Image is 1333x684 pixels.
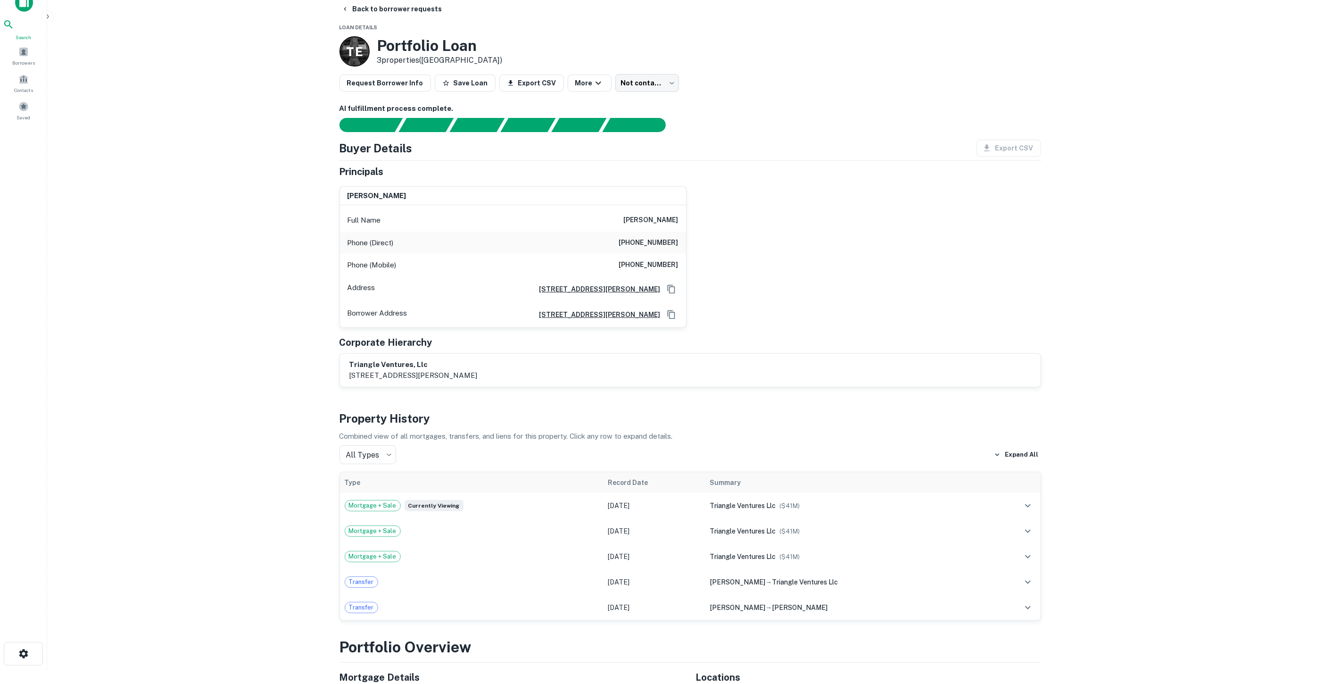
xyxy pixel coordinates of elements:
[339,445,396,464] div: All Types
[377,55,503,66] p: 3 properties ([GEOGRAPHIC_DATA])
[705,472,988,493] th: Summary
[615,74,679,92] div: Not contacted
[377,37,503,55] h3: Portfolio Loan
[435,75,496,92] button: Save Loan
[3,70,44,96] a: Contacts
[348,215,381,226] p: Full Name
[499,75,564,92] button: Export CSV
[772,604,828,611] span: [PERSON_NAME]
[779,553,800,560] span: ($ 41M )
[664,308,679,322] button: Copy Address
[604,472,705,493] th: Record Date
[339,25,378,30] span: Loan Details
[328,118,399,132] div: Sending borrower request to AI...
[604,595,705,620] td: [DATE]
[1020,523,1036,539] button: expand row
[349,370,478,381] p: [STREET_ADDRESS][PERSON_NAME]
[339,636,1041,659] h3: Portfolio Overview
[345,577,378,587] span: Transfer
[710,502,776,509] span: triangle ventures llc
[345,552,400,561] span: Mortgage + Sale
[619,259,679,271] h6: [PHONE_NUMBER]
[340,472,604,493] th: Type
[779,528,800,535] span: ($ 41M )
[619,237,679,249] h6: [PHONE_NUMBER]
[772,578,838,586] span: triangle ventures llc
[449,118,505,132] div: Documents found, AI parsing details...
[532,284,661,294] a: [STREET_ADDRESS][PERSON_NAME]
[339,335,432,350] h5: Corporate Hierarchy
[339,140,413,157] h4: Buyer Details
[1020,574,1036,590] button: expand row
[339,431,1041,442] p: Combined view of all mortgages, transfers, and liens for this property. Click any row to expand d...
[710,602,983,613] div: →
[348,259,397,271] p: Phone (Mobile)
[710,553,776,560] span: triangle ventures llc
[604,493,705,518] td: [DATE]
[398,118,454,132] div: Your request is received and processing...
[1020,498,1036,514] button: expand row
[551,118,606,132] div: Principals found, still searching for contact information. This may take time...
[339,410,1041,427] h4: Property History
[532,309,661,320] a: [STREET_ADDRESS][PERSON_NAME]
[3,33,44,41] span: Search
[349,359,478,370] h6: triangle ventures, llc
[348,237,394,249] p: Phone (Direct)
[345,526,400,536] span: Mortgage + Sale
[664,282,679,296] button: Copy Address
[568,75,612,92] button: More
[345,603,378,612] span: Transfer
[348,282,375,296] p: Address
[604,518,705,544] td: [DATE]
[3,43,44,68] a: Borrowers
[992,448,1041,462] button: Expand All
[604,544,705,569] td: [DATE]
[604,569,705,595] td: [DATE]
[339,165,384,179] h5: Principals
[710,527,776,535] span: triangle ventures llc
[17,114,31,121] span: Saved
[345,501,400,510] span: Mortgage + Sale
[348,308,407,322] p: Borrower Address
[710,604,765,611] span: [PERSON_NAME]
[339,103,1041,114] h6: AI fulfillment process complete.
[710,578,765,586] span: [PERSON_NAME]
[347,42,363,61] p: T E
[710,577,983,587] div: →
[779,502,800,509] span: ($ 41M )
[14,86,33,94] span: Contacts
[3,19,44,41] a: Search
[624,215,679,226] h6: [PERSON_NAME]
[603,118,677,132] div: AI fulfillment process complete.
[12,59,35,67] span: Borrowers
[3,98,44,123] a: Saved
[338,0,446,17] button: Back to borrower requests
[348,191,406,201] h6: [PERSON_NAME]
[405,500,464,511] span: Currently viewing
[1020,549,1036,565] button: expand row
[339,75,431,92] button: Request Borrower Info
[1020,600,1036,616] button: expand row
[500,118,555,132] div: Principals found, AI now looking for contact information...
